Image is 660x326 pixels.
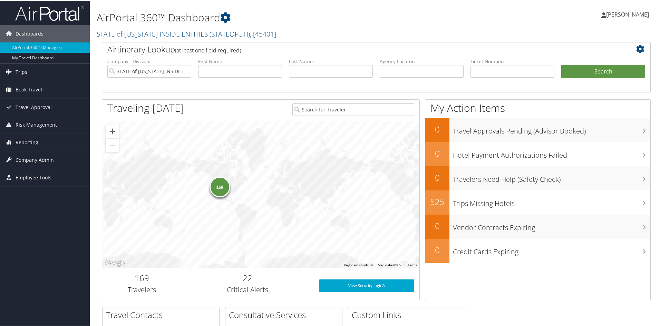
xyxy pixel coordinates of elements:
h2: Airtinerary Lookup [107,43,600,55]
h1: My Action Items [425,100,650,115]
button: Search [561,64,645,78]
a: 0Vendor Contracts Expiring [425,214,650,238]
img: Google [104,258,127,267]
h2: 0 [425,219,449,231]
h3: Critical Alerts [187,284,309,294]
label: Ticket Number: [470,57,554,64]
label: Company - Division: [107,57,191,64]
h3: Credit Cards Expiring [453,243,650,256]
span: Trips [16,63,27,80]
a: 0Travel Approvals Pending (Advisor Booked) [425,117,650,141]
a: 0Credit Cards Expiring [425,238,650,262]
label: First Name: [198,57,282,64]
h3: Travelers Need Help (Safety Check) [453,170,650,184]
h2: Consultative Services [229,308,342,320]
button: Zoom in [106,124,119,138]
span: Book Travel [16,80,42,98]
h3: Travelers [107,284,176,294]
a: View SecurityLogic® [319,279,414,291]
span: (at least one field required) [175,46,241,53]
h1: Traveling [DATE] [107,100,184,115]
h2: Custom Links [352,308,465,320]
h3: Trips Missing Hotels [453,195,650,208]
a: STATE of [US_STATE] INSIDE ENTITIES [97,29,276,38]
span: Travel Approval [16,98,52,115]
button: Keyboard shortcuts [344,262,373,267]
h2: 169 [107,271,176,283]
span: Dashboards [16,24,43,42]
button: Zoom out [106,138,119,152]
h2: 0 [425,147,449,159]
span: ( STATEOFUTI ) [210,29,250,38]
span: Company Admin [16,151,54,168]
h2: 0 [425,123,449,135]
h2: 22 [187,271,309,283]
img: airportal-logo.png [15,4,84,21]
h3: Vendor Contracts Expiring [453,219,650,232]
h3: Travel Approvals Pending (Advisor Booked) [453,122,650,135]
div: 169 [209,176,230,197]
a: 0Hotel Payment Authorizations Failed [425,141,650,166]
span: [PERSON_NAME] [606,10,649,18]
h2: Travel Contacts [106,308,219,320]
h2: 0 [425,171,449,183]
span: Employee Tools [16,168,51,186]
h3: Hotel Payment Authorizations Failed [453,146,650,159]
label: Last Name: [289,57,373,64]
a: [PERSON_NAME] [601,3,656,24]
input: Search for Traveler [292,102,414,115]
h2: 525 [425,195,449,207]
a: Terms (opens in new tab) [408,263,417,266]
span: Risk Management [16,116,57,133]
label: Agency Locator: [380,57,464,64]
span: Map data ©2025 [378,263,404,266]
a: 0Travelers Need Help (Safety Check) [425,166,650,190]
span: , [ 45401 ] [250,29,276,38]
a: 525Trips Missing Hotels [425,190,650,214]
h1: AirPortal 360™ Dashboard [97,10,469,24]
h2: 0 [425,244,449,255]
span: Reporting [16,133,38,150]
a: Open this area in Google Maps (opens a new window) [104,258,127,267]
